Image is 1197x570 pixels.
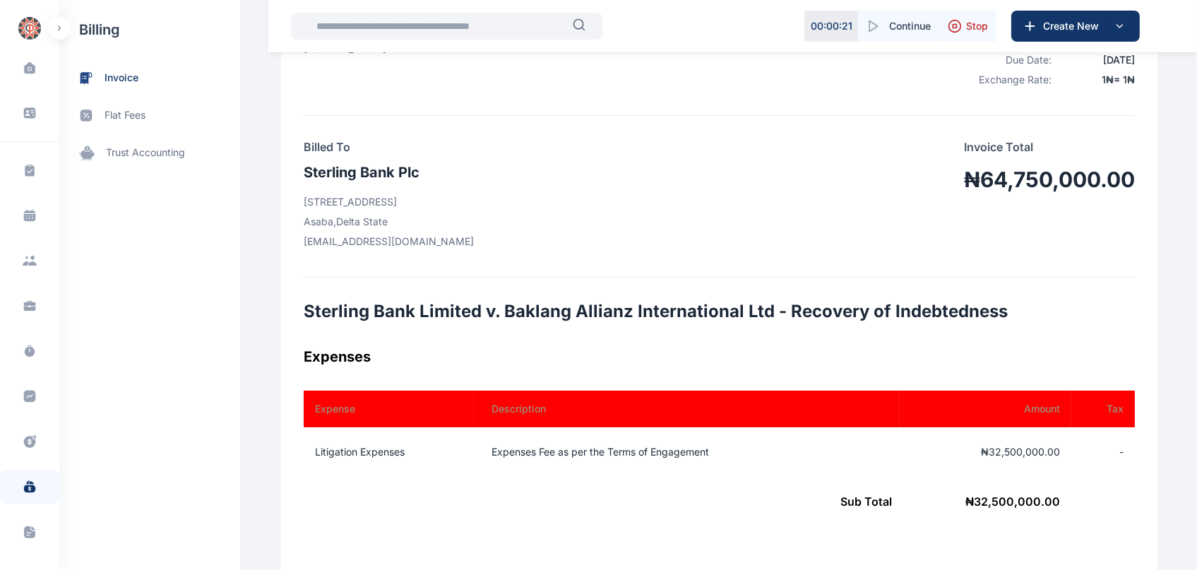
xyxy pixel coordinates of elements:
[840,494,892,509] span: Sub Total
[59,134,240,172] a: trust accounting
[475,427,900,477] td: Expenses Fee as per the Terms of Engagement
[304,477,1071,526] td: ₦ 32,500,000.00
[1060,73,1135,87] div: 1 ₦ = 1 ₦
[811,19,852,33] p: 00 : 00 : 21
[900,391,1071,427] th: Amount
[59,97,240,134] a: flat fees
[900,427,1071,477] td: ₦32,500,000.00
[1071,391,1135,427] th: Tax
[59,59,240,97] a: invoice
[304,391,475,427] th: Expense
[106,146,185,160] span: trust accounting
[304,195,474,209] p: [STREET_ADDRESS]
[105,71,138,85] span: invoice
[475,391,900,427] th: Description
[304,138,474,155] h4: Billed To
[304,345,1135,368] h3: Expenses
[1060,53,1135,67] div: [DATE]
[1011,11,1140,42] button: Create New
[958,73,1052,87] div: Exchange Rate:
[304,161,474,184] h3: Sterling Bank Plc
[964,138,1135,155] p: Invoice Total
[964,167,1135,192] h1: ₦64,750,000.00
[939,11,996,42] button: Stop
[105,108,145,123] span: flat fees
[304,427,475,477] td: Litigation Expenses
[1037,19,1111,33] span: Create New
[889,19,931,33] span: Continue
[958,53,1052,67] div: Due Date:
[304,215,474,229] p: Asaba , Delta State
[966,19,988,33] span: Stop
[304,300,1135,323] h2: Sterling Bank Limited v. Baklang Allianz International Ltd - Recovery of Indebtedness
[858,11,939,42] button: Continue
[304,234,474,249] p: [EMAIL_ADDRESS][DOMAIN_NAME]
[1071,427,1135,477] td: -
